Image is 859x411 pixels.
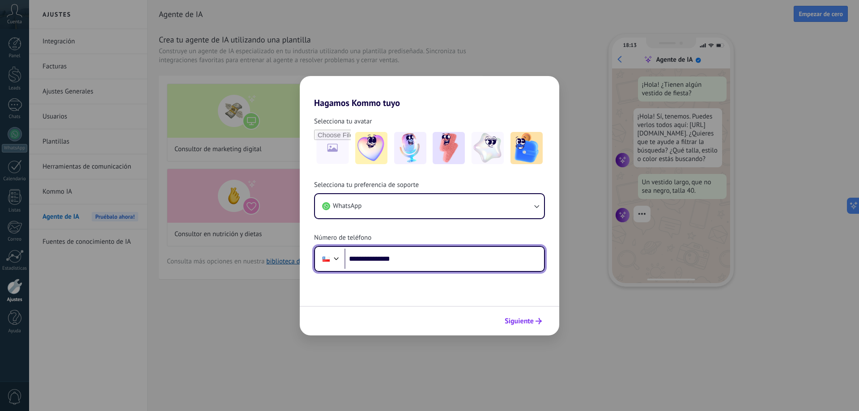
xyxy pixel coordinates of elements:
[318,250,335,268] div: Chile: + 56
[315,194,544,218] button: WhatsApp
[510,132,543,164] img: -5.jpeg
[394,132,426,164] img: -2.jpeg
[314,117,372,126] span: Selecciona tu avatar
[472,132,504,164] img: -4.jpeg
[314,181,419,190] span: Selecciona tu preferencia de soporte
[433,132,465,164] img: -3.jpeg
[300,76,559,108] h2: Hagamos Kommo tuyo
[505,318,534,324] span: Siguiente
[501,314,546,329] button: Siguiente
[314,233,371,242] span: Número de teléfono
[355,132,387,164] img: -1.jpeg
[333,202,361,211] span: WhatsApp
